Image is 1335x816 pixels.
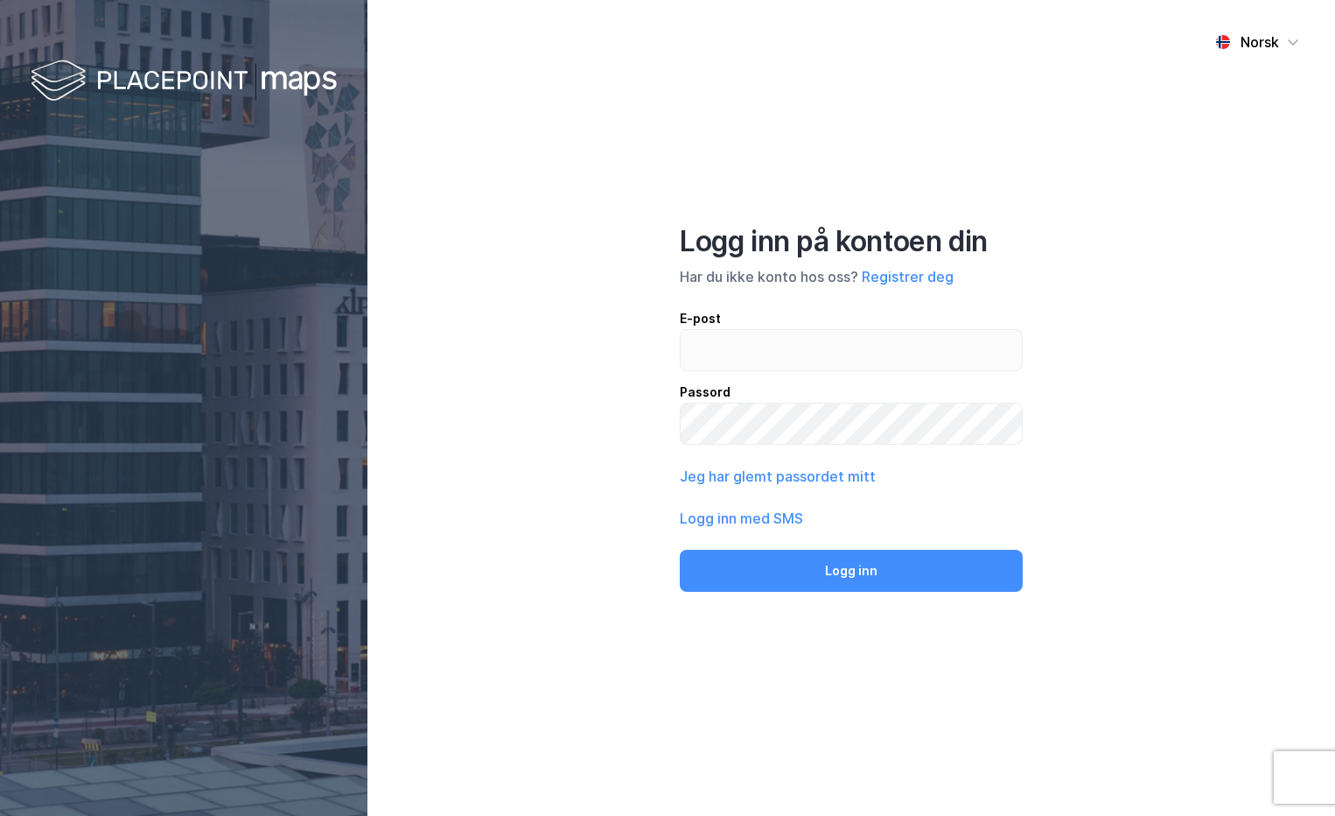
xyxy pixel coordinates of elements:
button: Logg inn [680,550,1023,592]
button: Jeg har glemt passordet mitt [680,466,876,487]
div: Har du ikke konto hos oss? [680,266,1023,287]
div: E-post [680,308,1023,329]
img: logo-white.f07954bde2210d2a523dddb988cd2aa7.svg [31,56,337,108]
div: Norsk [1241,32,1279,53]
button: Registrer deg [862,266,954,287]
button: Logg inn med SMS [680,508,803,529]
div: Logg inn på kontoen din [680,224,1023,259]
div: Passord [680,382,1023,403]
